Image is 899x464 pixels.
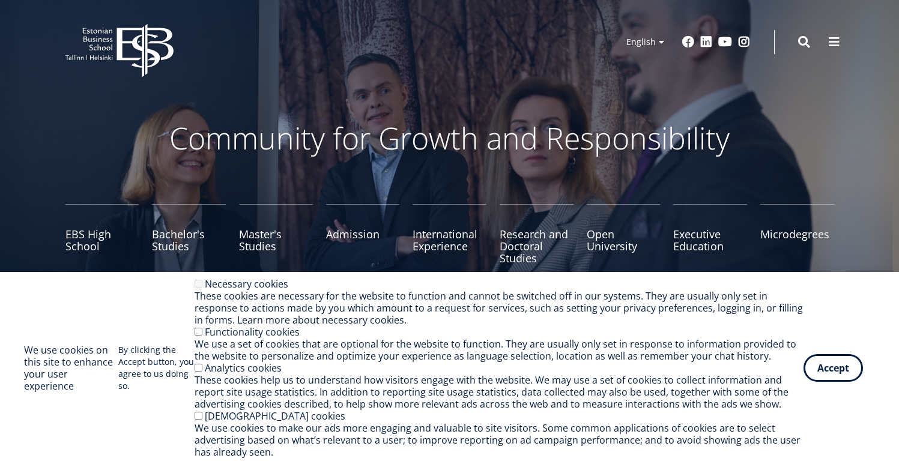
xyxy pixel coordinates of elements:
[500,204,574,264] a: Research and Doctoral Studies
[205,409,345,423] label: [DEMOGRAPHIC_DATA] cookies
[205,277,288,291] label: Necessary cookies
[413,204,486,264] a: International Experience
[118,344,195,392] p: By clicking the Accept button, you agree to us doing so.
[24,344,118,392] h2: We use cookies on this site to enhance your user experience
[152,204,226,264] a: Bachelor's Studies
[132,120,768,156] p: Community for Growth and Responsibility
[682,36,694,48] a: Facebook
[65,204,139,264] a: EBS High School
[195,374,804,410] div: These cookies help us to understand how visitors engage with the website. We may use a set of coo...
[195,422,804,458] div: We use cookies to make our ads more engaging and valuable to site visitors. Some common applicati...
[239,204,313,264] a: Master's Studies
[760,204,834,264] a: Microdegrees
[718,36,732,48] a: Youtube
[195,338,804,362] div: We use a set of cookies that are optional for the website to function. They are usually only set ...
[326,204,400,264] a: Admission
[195,290,804,326] div: These cookies are necessary for the website to function and cannot be switched off in our systems...
[738,36,750,48] a: Instagram
[804,354,863,382] button: Accept
[205,361,282,375] label: Analytics cookies
[700,36,712,48] a: Linkedin
[673,204,747,264] a: Executive Education
[587,204,661,264] a: Open University
[205,325,300,339] label: Functionality cookies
